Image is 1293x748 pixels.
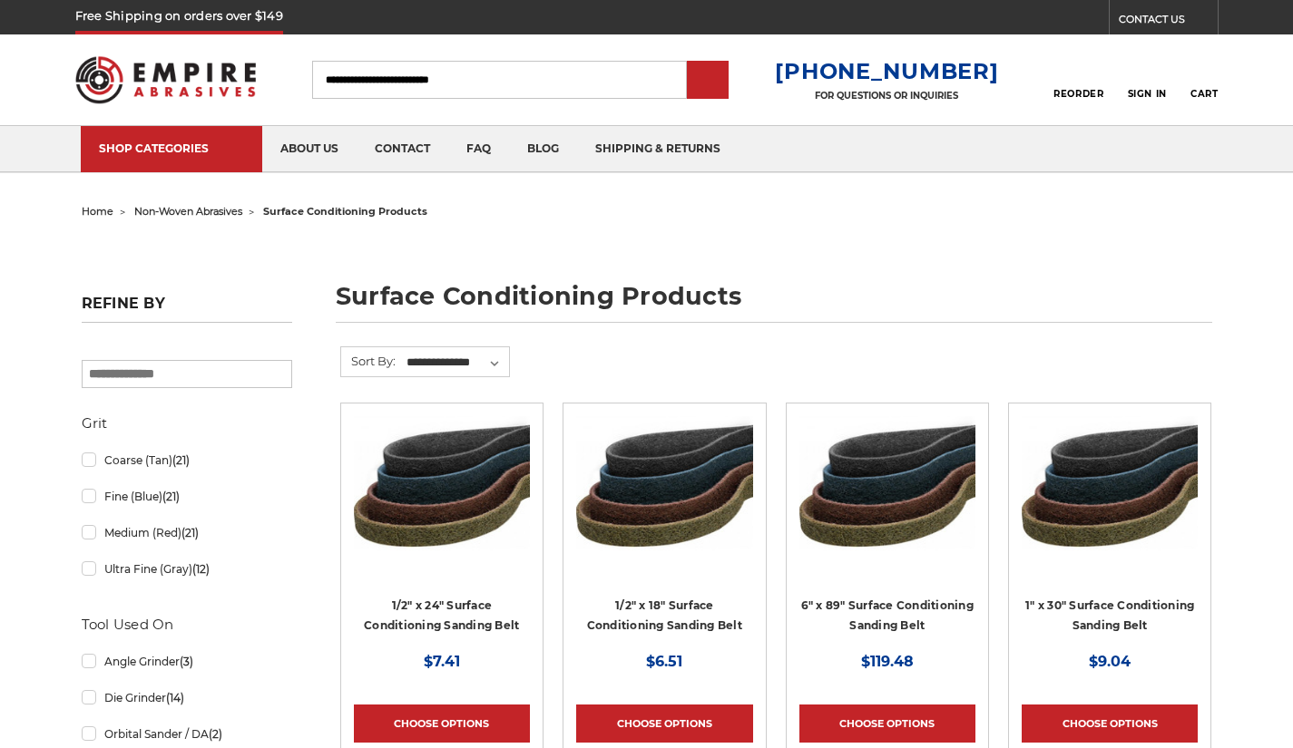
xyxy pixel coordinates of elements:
img: Surface Conditioning Sanding Belts [354,416,530,561]
span: (14) [166,691,184,704]
a: non-woven abrasives [134,205,242,218]
a: Coarse (Tan)(21) [82,444,292,476]
span: $9.04 [1089,653,1131,670]
a: about us [262,126,357,172]
a: Choose Options [576,704,752,743]
img: 6"x89" Surface Conditioning Sanding Belts [799,416,975,561]
a: Choose Options [799,704,975,743]
a: Ultra Fine (Gray)(12) [82,553,292,585]
span: $6.51 [646,653,682,670]
a: faq [448,126,509,172]
a: Choose Options [1022,704,1198,743]
a: home [82,205,113,218]
span: Cart [1190,88,1218,100]
a: [PHONE_NUMBER] [775,58,998,84]
span: (3) [180,655,193,668]
a: contact [357,126,448,172]
span: surface conditioning products [263,205,427,218]
a: Medium (Red)(21) [82,517,292,549]
a: Angle Grinder(3) [82,646,292,677]
a: Cart [1190,60,1218,100]
div: SHOP CATEGORIES [99,141,244,155]
a: Reorder [1053,60,1103,99]
img: Surface Conditioning Sanding Belts [576,416,752,561]
img: Empire Abrasives [75,44,257,115]
span: $119.48 [861,653,914,670]
a: 1"x30" Surface Conditioning Sanding Belts [1022,416,1198,648]
select: Sort By: [404,349,509,376]
span: (12) [192,562,210,576]
span: Reorder [1053,88,1103,100]
h5: Refine by [82,295,292,323]
a: Die Grinder(14) [82,682,292,714]
a: 6"x89" Surface Conditioning Sanding Belts [799,416,975,648]
span: (21) [162,490,180,503]
a: Surface Conditioning Sanding Belts [354,416,530,648]
h5: Grit [82,413,292,434]
span: (21) [181,526,199,539]
p: FOR QUESTIONS OR INQUIRIES [775,90,998,102]
label: Sort By: [341,347,396,374]
img: 1"x30" Surface Conditioning Sanding Belts [1022,416,1198,561]
h5: Tool Used On [82,614,292,636]
a: Surface Conditioning Sanding Belts [576,416,752,648]
span: $7.41 [424,653,460,670]
a: CONTACT US [1119,9,1218,34]
a: shipping & returns [577,126,739,172]
span: (21) [172,453,190,467]
a: Choose Options [354,704,530,743]
span: Sign In [1128,88,1167,100]
h1: surface conditioning products [336,284,1212,323]
input: Submit [690,63,726,99]
a: Fine (Blue)(21) [82,481,292,512]
a: blog [509,126,577,172]
span: (2) [209,727,222,741]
